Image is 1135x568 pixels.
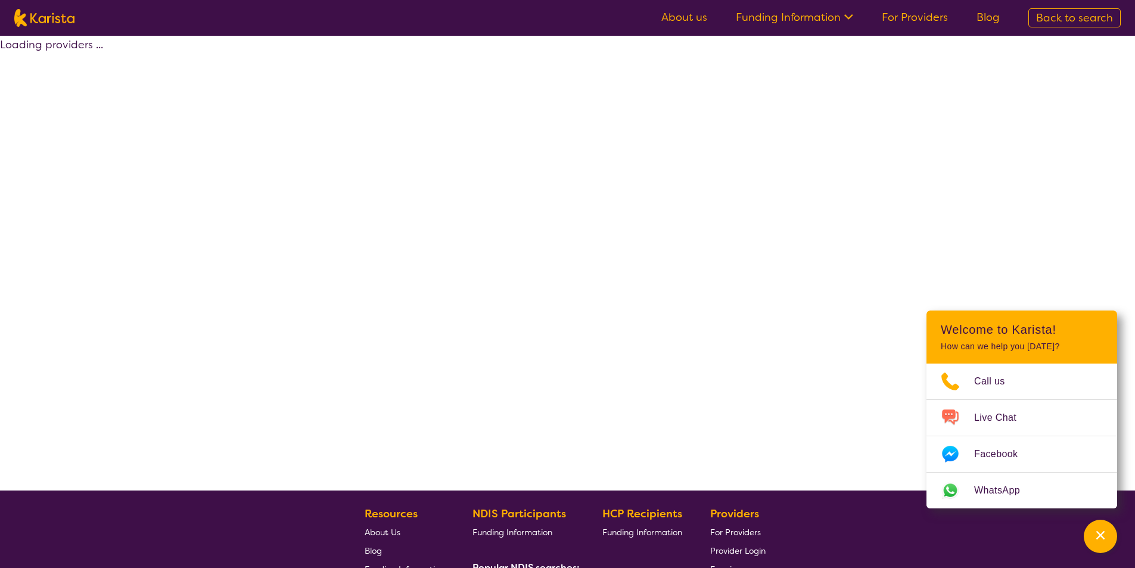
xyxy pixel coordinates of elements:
[472,507,566,521] b: NDIS Participants
[710,523,766,541] a: For Providers
[974,482,1034,499] span: WhatsApp
[1028,8,1121,27] a: Back to search
[365,507,418,521] b: Resources
[941,342,1103,352] p: How can we help you [DATE]?
[365,527,400,538] span: About Us
[926,364,1117,508] ul: Choose channel
[710,545,766,556] span: Provider Login
[472,527,552,538] span: Funding Information
[661,10,707,24] a: About us
[472,523,575,541] a: Funding Information
[926,473,1117,508] a: Web link opens in a new tab.
[941,322,1103,337] h2: Welcome to Karista!
[974,373,1019,390] span: Call us
[602,507,682,521] b: HCP Recipients
[882,10,948,24] a: For Providers
[710,541,766,560] a: Provider Login
[14,9,74,27] img: Karista logo
[926,311,1117,508] div: Channel Menu
[1084,520,1117,553] button: Channel Menu
[974,409,1031,427] span: Live Chat
[974,445,1032,463] span: Facebook
[736,10,853,24] a: Funding Information
[365,541,444,560] a: Blog
[602,527,682,538] span: Funding Information
[365,523,444,541] a: About Us
[710,527,761,538] span: For Providers
[1036,11,1113,25] span: Back to search
[365,545,382,556] span: Blog
[977,10,1000,24] a: Blog
[710,507,759,521] b: Providers
[602,523,682,541] a: Funding Information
